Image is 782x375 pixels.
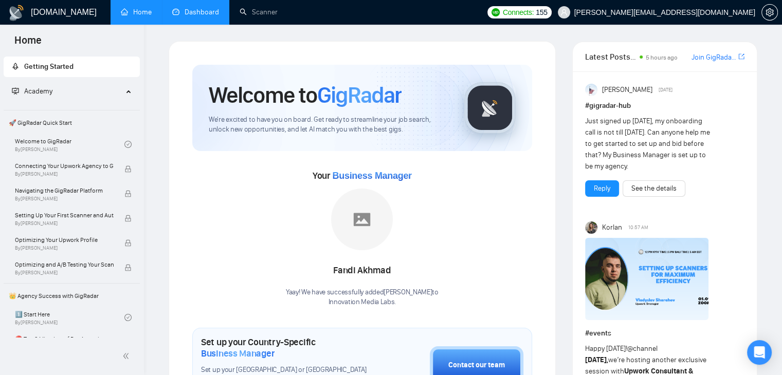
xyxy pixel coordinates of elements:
[15,171,114,177] span: By [PERSON_NAME]
[464,82,516,134] img: gigradar-logo.png
[12,63,19,70] span: rocket
[286,288,439,307] div: Yaay! We have successfully added [PERSON_NAME] to
[15,270,114,276] span: By [PERSON_NAME]
[646,54,678,61] span: 5 hours ago
[15,210,114,220] span: Setting Up Your First Scanner and Auto-Bidder
[659,85,672,95] span: [DATE]
[628,223,648,232] span: 10:57 AM
[594,183,610,194] a: Reply
[124,141,132,148] span: check-circle
[201,348,275,359] span: Business Manager
[15,306,124,329] a: 1️⃣ Start HereBy[PERSON_NAME]
[492,8,500,16] img: upwork-logo.png
[5,113,139,133] span: 🚀 GigRadar Quick Start
[5,286,139,306] span: 👑 Agency Success with GigRadar
[15,259,114,270] span: Optimizing and A/B Testing Your Scanner for Better Results
[761,8,778,16] a: setting
[738,52,744,62] a: export
[747,340,772,365] div: Open Intercom Messenger
[313,170,412,181] span: Your
[15,161,114,171] span: Connecting Your Upwork Agency to GigRadar
[12,87,52,96] span: Academy
[585,180,619,197] button: Reply
[623,180,685,197] button: See the details
[15,245,114,251] span: By [PERSON_NAME]
[332,171,411,181] span: Business Manager
[503,7,534,18] span: Connects:
[631,183,677,194] a: See the details
[692,52,736,63] a: Join GigRadar Slack Community
[15,220,114,227] span: By [PERSON_NAME]
[124,264,132,271] span: lock
[627,344,658,353] span: @channel
[124,190,132,197] span: lock
[121,8,152,16] a: homeHome
[286,262,439,279] div: Fandi Akhmad
[15,334,114,344] span: ⛔ Top 3 Mistakes of Pro Agencies
[560,9,568,16] span: user
[585,328,744,339] h1: # events
[585,116,713,172] div: Just signed up [DATE], my onboarding call is not till [DATE]. Can anyone help me to get started t...
[602,222,622,233] span: Korlan
[585,355,608,364] strong: [DATE],
[738,52,744,61] span: export
[122,351,133,361] span: double-left
[331,189,393,250] img: placeholder.png
[12,87,19,95] span: fund-projection-screen
[124,215,132,222] span: lock
[8,5,25,21] img: logo
[15,133,124,156] a: Welcome to GigRadarBy[PERSON_NAME]
[448,360,505,371] div: Contact our team
[585,50,636,63] span: Latest Posts from the GigRadar Community
[124,165,132,173] span: lock
[172,8,219,16] a: dashboardDashboard
[15,185,114,196] span: Navigating the GigRadar Platform
[317,81,402,109] span: GigRadar
[536,7,547,18] span: 155
[124,314,132,321] span: check-circle
[585,84,597,96] img: Anisuzzaman Khan
[209,115,448,135] span: We're excited to have you on board. Get ready to streamline your job search, unlock new opportuni...
[286,297,439,307] p: Innovation Media Labs .
[15,235,114,245] span: Optimizing Your Upwork Profile
[4,57,140,77] li: Getting Started
[585,221,597,234] img: Korlan
[240,8,278,16] a: searchScanner
[761,4,778,21] button: setting
[6,33,50,54] span: Home
[201,336,378,359] h1: Set up your Country-Specific
[585,100,744,111] h1: # gigradar-hub
[24,62,74,71] span: Getting Started
[124,239,132,247] span: lock
[585,238,708,320] img: F09DP4X9C49-Event%20with%20Vlad%20Sharahov.png
[15,196,114,202] span: By [PERSON_NAME]
[24,87,52,96] span: Academy
[602,84,652,96] span: [PERSON_NAME]
[209,81,402,109] h1: Welcome to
